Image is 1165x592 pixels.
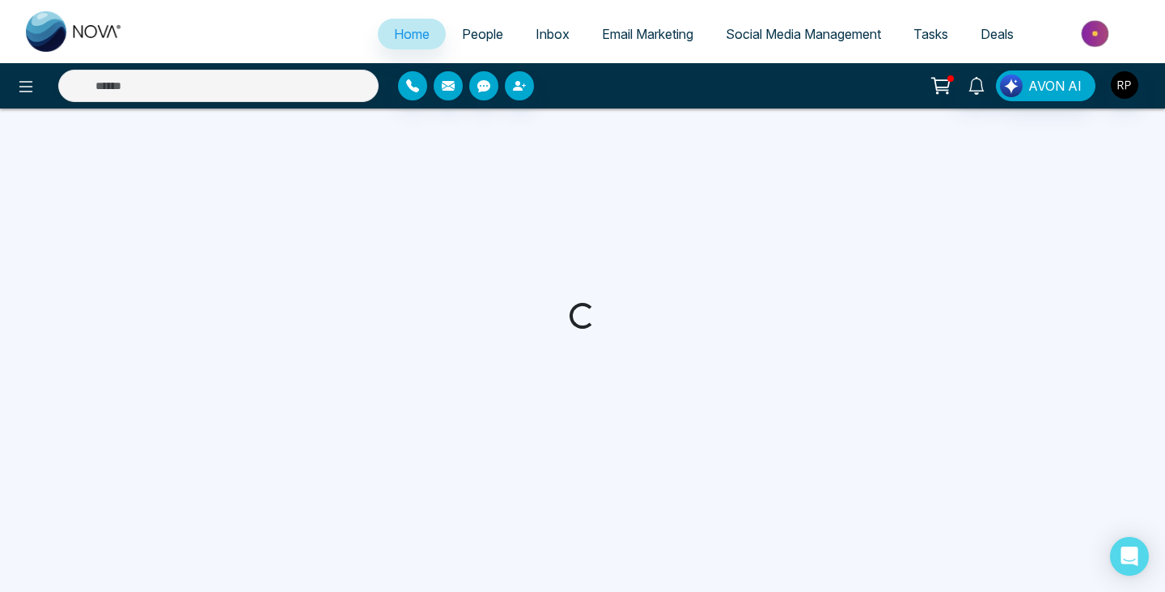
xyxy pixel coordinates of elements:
span: Home [394,26,430,42]
span: Email Marketing [602,26,693,42]
span: Tasks [913,26,948,42]
a: Tasks [897,19,964,49]
span: AVON AI [1028,76,1082,96]
button: AVON AI [996,70,1095,101]
span: Inbox [536,26,570,42]
img: Market-place.gif [1038,15,1155,52]
span: Social Media Management [726,26,881,42]
img: Lead Flow [1000,75,1023,97]
a: Email Marketing [586,19,710,49]
span: People [462,26,503,42]
a: Social Media Management [710,19,897,49]
a: People [446,19,519,49]
span: Deals [981,26,1014,42]
a: Inbox [519,19,586,49]
a: Deals [964,19,1030,49]
img: Nova CRM Logo [26,11,123,52]
a: Home [378,19,446,49]
img: User Avatar [1111,71,1138,99]
div: Open Intercom Messenger [1110,537,1149,576]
